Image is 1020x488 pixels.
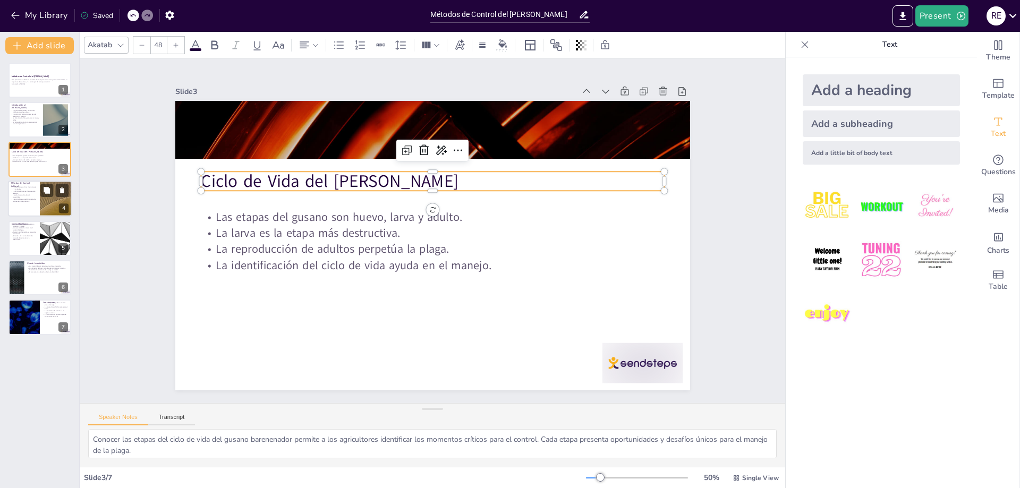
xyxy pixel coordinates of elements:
p: La identificación del ciclo de vida ayuda en el manejo. [198,233,660,297]
input: Insert title [430,7,579,22]
span: Single View [742,474,779,482]
p: Métodos de Control Cultural [11,182,37,188]
button: Duplicate Slide [40,184,53,197]
p: Los agricultores pueden implementar fácilmente estas prácticas. [11,198,37,202]
div: Add a subheading [803,110,960,137]
img: 3.jpeg [911,182,960,231]
div: 1 [58,85,68,95]
p: La eliminación de residuos previene refugios. [11,190,37,194]
div: Slide 3 [191,60,590,112]
div: Layout [522,37,539,54]
button: My Library [8,7,72,24]
p: La rotación de cultivos interrumpe el ciclo de vida. [11,186,37,190]
p: La educación sobre la plaga es esencial para los agricultores. [11,121,39,124]
button: R E [987,5,1006,27]
div: 5 [8,221,71,256]
p: Conclusiones [43,301,68,304]
div: Add images, graphics, shapes or video [977,185,1019,223]
div: 3 [8,142,71,177]
p: Text [813,32,966,57]
div: R E [987,6,1006,25]
div: Slide 3 / 7 [84,473,586,483]
div: 4 [59,204,69,213]
p: La educación es fundamental para el éxito. [43,306,68,310]
button: Export to PowerPoint [892,5,913,27]
p: La aplicación debe ser cuidadosa para minimizar impactos. [27,267,68,269]
img: 7.jpeg [803,289,852,339]
p: La alimentación del gusano afecta raíces y tallos. [11,117,39,121]
div: 4 [8,181,72,217]
p: Introducción al [PERSON_NAME] [12,103,40,109]
div: 7 [8,299,71,335]
button: Delete Slide [56,184,69,197]
p: Uso de Insecticidas [27,262,68,265]
div: 2 [8,102,71,137]
img: 6.jpeg [911,235,960,285]
button: Present [915,5,968,27]
div: 7 [58,322,68,332]
span: Text [991,128,1006,140]
div: Add a heading [803,74,960,106]
div: Change the overall theme [977,32,1019,70]
p: Ciclo de Vida del [PERSON_NAME] [12,150,68,153]
img: 4.jpeg [803,235,852,285]
div: Get real-time input from your audience [977,147,1019,185]
div: Add ready made slides [977,70,1019,108]
p: La identificación del ciclo de vida ayuda en el manejo. [12,161,68,163]
span: Charts [987,245,1009,256]
div: 2 [58,125,68,134]
div: Add a table [977,261,1019,299]
p: Considerar la resistencia de la plaga es crucial. [27,269,68,271]
span: Questions [981,166,1016,178]
div: Border settings [477,37,488,54]
p: La reproducción de adultos perpetúa la plaga. [199,217,661,281]
p: Generated with [URL] [12,83,68,85]
p: El control temprano es crucial para la salud de los cultivos. [11,113,39,117]
p: Las etapas del gusano son huevo, larva y adulto. [12,155,68,157]
p: La sostenibilidad es clave en el control biológico. [12,227,37,230]
div: Text effects [452,37,467,54]
div: Background color [495,39,511,50]
p: La reproducción de adultos perpetúa la plaga. [12,159,68,161]
button: Transcript [148,414,195,425]
p: Un enfoque integrado es esencial para el manejo. [43,302,68,306]
button: Speaker Notes [88,414,148,425]
div: Saved [80,11,113,21]
span: Position [550,39,563,52]
textarea: Conocer las etapas del ciclo de vida del gusano barenenador permite a los agricultores identifica... [88,429,777,458]
p: El gusano barenenador causa daños significativos a los cultivos. [11,109,39,113]
img: 1.jpeg [803,182,852,231]
div: 3 [58,164,68,174]
img: 2.jpeg [856,182,906,231]
div: Add text boxes [977,108,1019,147]
p: El momento de aplicación afecta la efectividad. [27,271,68,273]
div: 6 [58,282,68,292]
div: Column Count [419,37,443,54]
p: Ciclo de Vida del [PERSON_NAME] [206,145,669,218]
div: 5 [58,243,68,253]
span: Table [989,281,1008,293]
span: Template [982,90,1015,101]
div: Akatab [86,38,114,52]
p: Esta presentación aborda los métodos efectivos para controlar el gusano barenenador, su impacto e... [12,79,68,83]
span: Media [988,204,1009,216]
p: Control Biológico [12,222,37,225]
div: 1 [8,63,71,98]
p: Entender el ciclo de vida de los depredadores maximiza la efectividad. [12,235,37,241]
div: 6 [8,260,71,295]
p: La larva es la etapa más destructiva. [12,157,68,159]
span: Theme [986,52,1010,63]
img: 5.jpeg [856,235,906,285]
div: Add a little bit of body text [803,141,960,165]
strong: Métodos de Control del [PERSON_NAME] [12,75,49,78]
p: La larva es la etapa más destructiva. [201,201,663,265]
div: Add charts and graphs [977,223,1019,261]
p: Las etapas del gusano son huevo, larva y adulto. [203,185,665,249]
p: Seleccionar depredadores adecuados es esencial. [12,231,37,235]
p: Los insecticidas son parte de un enfoque integrado. [27,265,68,267]
p: La protección de cultivos es un objetivo común. [43,310,68,314]
p: Las prácticas culturales son sostenibles. [11,194,37,198]
div: 50 % [699,473,724,483]
button: Add slide [5,37,74,54]
p: La sostenibilidad agrícola depende de prácticas efectivas. [43,314,68,318]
